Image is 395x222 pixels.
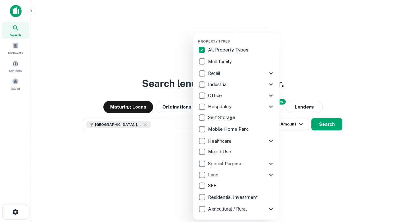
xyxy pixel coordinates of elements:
p: Healthcare [208,138,233,145]
div: Hospitality [198,101,275,112]
p: Industrial [208,81,229,88]
div: Special Purpose [198,158,275,169]
p: Mixed Use [208,148,232,155]
p: Multifamily [208,58,233,65]
p: All Property Types [208,46,250,54]
div: Agricultural / Rural [198,203,275,215]
div: Industrial [198,79,275,90]
div: Land [198,169,275,180]
p: Residential Investment [208,194,259,201]
p: Mobile Home Park [208,125,249,133]
iframe: Chat Widget [364,173,395,202]
span: Property Types [198,39,230,43]
p: Hospitality [208,103,233,110]
div: Retail [198,68,275,79]
div: Healthcare [198,135,275,146]
p: Agricultural / Rural [208,205,248,213]
p: Office [208,92,223,99]
div: Office [198,90,275,101]
p: Land [208,171,220,179]
p: Self Storage [208,114,236,121]
p: Special Purpose [208,160,244,167]
p: Retail [208,70,222,77]
p: SFR [208,182,218,189]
